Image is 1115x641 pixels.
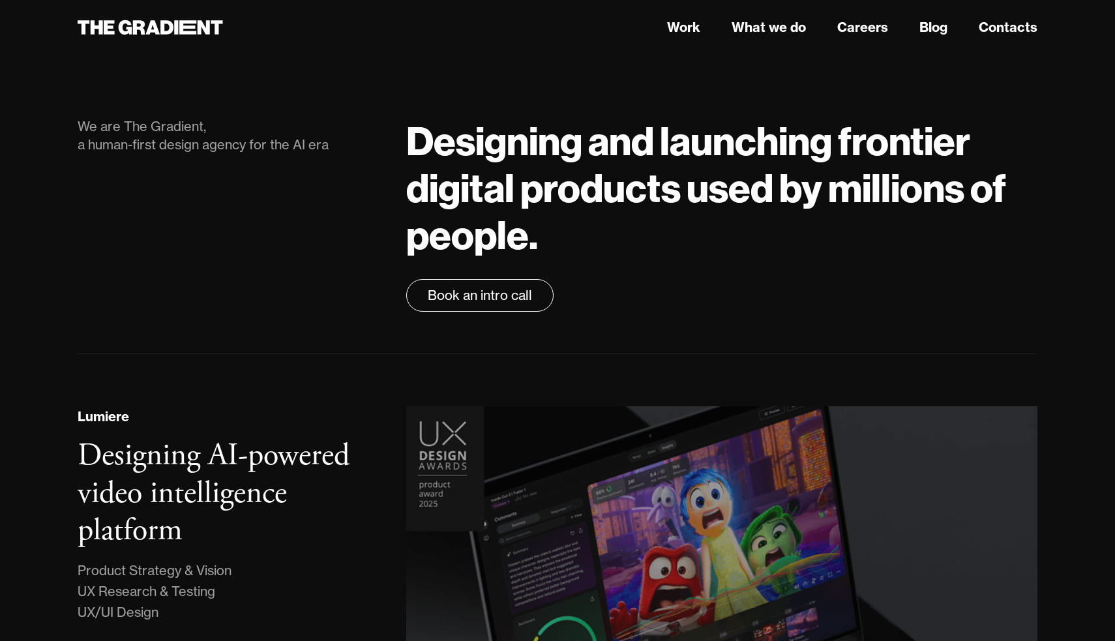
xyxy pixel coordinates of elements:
a: Blog [919,18,947,37]
a: Book an intro call [406,279,554,312]
div: Product Strategy & Vision UX Research & Testing UX/UI Design [78,560,231,623]
h3: Designing AI-powered video intelligence platform [78,436,349,550]
div: Lumiere [78,407,129,426]
a: What we do [732,18,806,37]
h1: Designing and launching frontier digital products used by millions of people. [406,117,1037,258]
a: Careers [837,18,888,37]
div: We are The Gradient, a human-first design agency for the AI era [78,117,380,154]
a: Contacts [979,18,1037,37]
a: Work [667,18,700,37]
